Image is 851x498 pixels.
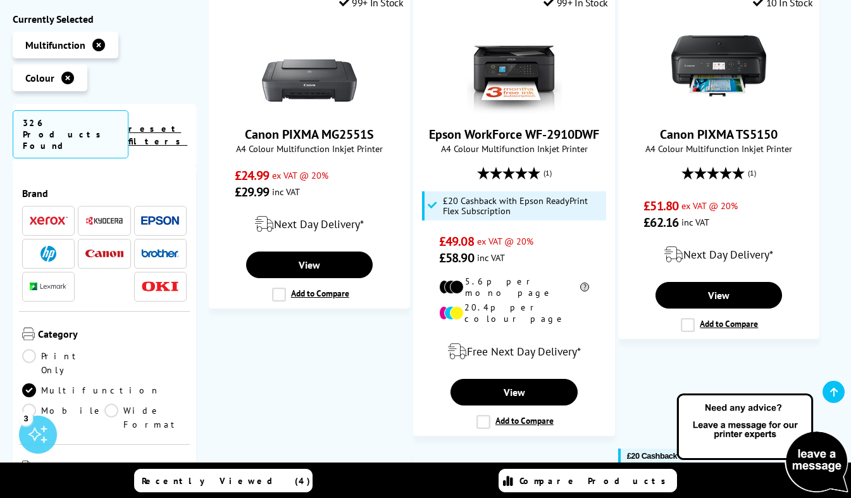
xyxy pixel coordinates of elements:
a: Canon PIXMA MG2551S [245,126,374,143]
a: Compare Products [499,469,677,492]
img: Epson [141,216,179,226]
span: ex VAT @ 20% [272,169,328,181]
span: A4 Colour Multifunction Inkjet Printer [625,143,812,155]
a: View [246,252,373,278]
img: Open Live Chat window [674,392,851,495]
div: modal_delivery [216,207,403,242]
div: modal_delivery [420,334,607,369]
div: modal_delivery [625,237,812,272]
span: inc VAT [477,252,505,264]
span: Colour [25,72,54,84]
span: inc VAT [272,186,300,198]
img: Printer Size [22,461,32,473]
a: Epson WorkForce WF-2910DWF [467,103,562,116]
img: Canon PIXMA MG2551S [262,18,357,113]
img: OKI [141,281,179,292]
span: inc VAT [681,216,709,228]
span: £49.08 [439,233,474,250]
a: Epson WorkForce WF-2910DWF [429,126,599,143]
img: HP [40,246,56,262]
span: £51.80 [643,198,678,214]
label: Add to Compare [272,288,349,302]
div: Currently Selected [13,13,196,25]
img: Epson WorkForce WF-2910DWF [467,18,562,113]
span: Brand [22,187,187,200]
div: 3 [19,411,33,425]
a: Canon PIXMA TS5150 [671,103,766,116]
span: (1) [748,161,756,185]
img: Canon [85,250,123,258]
span: £58.90 [439,250,474,266]
a: HP [30,246,68,262]
a: Wide Format [104,404,187,431]
span: Multifunction [25,39,85,51]
span: £20 Cashback with Epson ReadyPrint Flex Subscription [443,196,602,216]
span: Printer Size [35,461,187,476]
a: View [450,379,577,405]
a: View [655,282,782,309]
img: Brother [141,249,179,258]
a: Canon PIXMA MG2551S [262,103,357,116]
span: Recently Viewed (4) [142,475,311,487]
span: (1) [544,161,552,185]
li: 20.4p per colour page [439,302,589,324]
a: Print Only [22,349,104,377]
span: £62.16 [643,214,678,231]
img: Kyocera [85,216,123,226]
li: 5.6p per mono page [439,276,589,298]
a: Recently Viewed (4) [134,469,313,492]
a: Lexmark [30,279,68,295]
a: Mobile [22,404,104,431]
a: Canon [85,246,123,262]
span: £20 Cashback [627,451,677,461]
a: reset filters [128,123,187,147]
span: ex VAT @ 20% [477,235,533,247]
a: Canon PIXMA TS5150 [660,126,778,143]
img: Category [22,328,35,340]
img: Canon PIXMA TS5150 [671,18,766,113]
label: Add to Compare [681,318,758,332]
a: Kyocera [85,213,123,229]
span: Category [38,328,187,343]
a: OKI [141,279,179,295]
img: Xerox [30,217,68,226]
label: Add to Compare [476,415,554,429]
a: Brother [141,246,179,262]
span: 326 Products Found [13,110,128,158]
span: A4 Colour Multifunction Inkjet Printer [216,143,403,155]
span: A4 Colour Multifunction Inkjet Printer [420,143,607,155]
span: ex VAT @ 20% [681,200,738,212]
span: Compare Products [519,475,673,487]
img: Lexmark [30,283,68,291]
button: £20 Cashback [618,449,683,463]
a: Epson [141,213,179,229]
a: Multifunction [22,383,160,397]
span: £24.99 [235,167,270,184]
a: Xerox [30,213,68,229]
span: £29.99 [235,184,270,200]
